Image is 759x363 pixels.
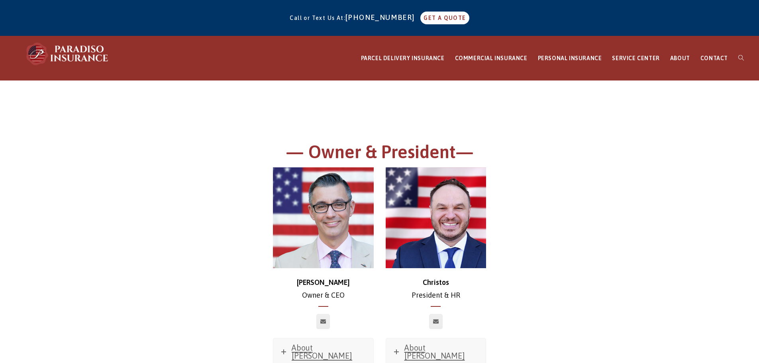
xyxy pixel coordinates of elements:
p: Owner & CEO [273,276,374,302]
strong: [PERSON_NAME] [297,278,350,286]
img: Paradiso Insurance [24,42,112,66]
span: About [PERSON_NAME] [404,343,465,360]
span: CONTACT [700,55,728,61]
span: SERVICE CENTER [612,55,659,61]
img: Christos_500x500 [386,167,486,268]
a: ABOUT [665,36,695,80]
a: PERSONAL INSURANCE [533,36,607,80]
a: [PHONE_NUMBER] [345,13,419,22]
a: CONTACT [695,36,733,80]
span: About [PERSON_NAME] [292,343,352,360]
span: PARCEL DELIVERY INSURANCE [361,55,445,61]
a: GET A QUOTE [420,12,469,24]
a: SERVICE CENTER [607,36,665,80]
a: COMMERCIAL INSURANCE [450,36,533,80]
span: Call or Text Us At: [290,15,345,21]
span: PERSONAL INSURANCE [538,55,602,61]
img: chris-500x500 (1) [273,167,374,268]
h1: — Owner & President— [161,140,599,168]
span: COMMERCIAL INSURANCE [455,55,528,61]
a: PARCEL DELIVERY INSURANCE [356,36,450,80]
p: President & HR [386,276,486,302]
strong: Christos [423,278,449,286]
span: ABOUT [670,55,690,61]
